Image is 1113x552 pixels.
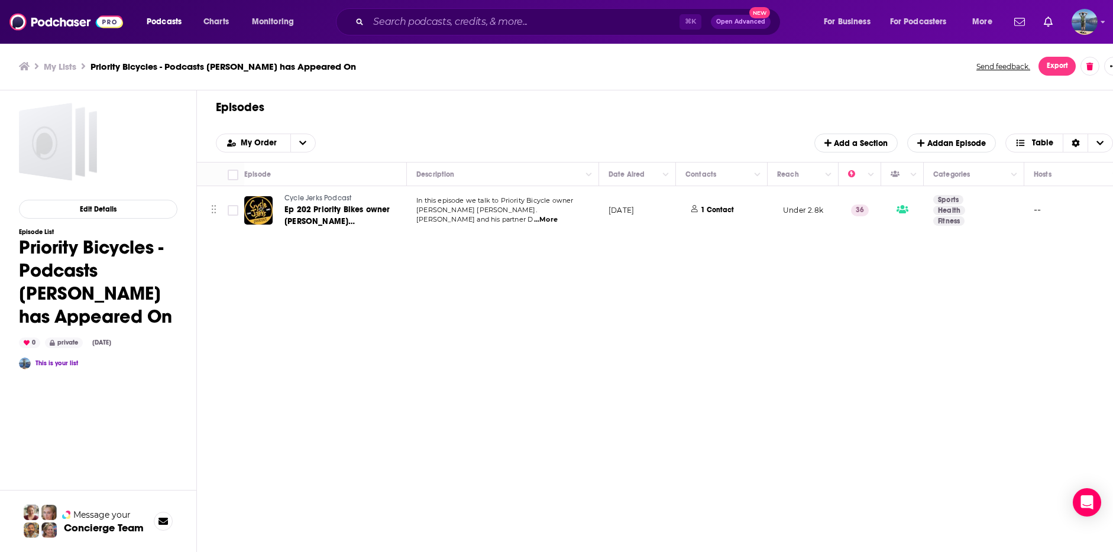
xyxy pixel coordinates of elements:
button: open menu [816,12,885,31]
span: Ep 202 Priority Bikes owner [PERSON_NAME] [PERSON_NAME] [284,204,390,238]
img: Sydney Profile [24,505,39,520]
button: open menu [216,139,290,147]
span: More [972,14,992,30]
button: Column Actions [750,167,765,181]
button: open menu [244,12,309,31]
div: Search podcasts, credits, & more... [347,8,792,35]
button: open menu [290,134,315,152]
span: Logged in as matt44812 [1072,9,1098,35]
button: Column Actions [864,167,878,181]
span: Under 2.8k [783,206,823,215]
span: For Business [824,14,871,30]
a: Cycle Jerks Podcast [284,193,407,204]
span: Toggle select row [228,205,238,216]
input: Search podcasts, credits, & more... [368,12,680,31]
span: ⌘ K [680,14,701,30]
div: [DATE] [88,338,116,348]
h1: Episodes [216,100,1104,115]
span: In this episode we talk to Priority Bicycle owner [416,196,573,204]
a: This is your list [35,359,78,367]
span: Cycle Jerks Podcast [284,194,351,202]
button: Column Actions [659,167,673,181]
button: Column Actions [582,167,596,181]
img: User Profile [1072,9,1098,35]
span: My Order [241,139,281,147]
button: Open AdvancedNew [711,15,771,29]
span: Monitoring [252,14,294,30]
button: 1 Contact [685,193,743,228]
div: private [45,337,83,348]
span: For Podcasters [890,14,947,30]
button: open menu [138,12,197,31]
span: Export [1047,62,1068,70]
span: Open Advanced [716,19,765,25]
a: My Lists [44,61,76,72]
img: Podchaser - Follow, Share and Rate Podcasts [9,11,123,33]
h3: Episode List [19,228,177,236]
a: Show notifications dropdown [1010,12,1030,32]
img: Barbara Profile [41,522,57,538]
span: Charts [203,14,229,30]
p: 1 Contact [701,205,734,215]
button: Column Actions [1007,167,1021,181]
a: Sports [933,195,963,204]
a: Ep 202 Priority Bikes owner [PERSON_NAME] [PERSON_NAME] [284,204,407,228]
h3: Concierge Team [64,522,144,534]
button: open menu [964,12,1007,31]
h1: Priority Bicycles - Podcasts [PERSON_NAME] has Appeared On [19,236,177,328]
a: Charts [196,12,236,31]
button: Addan Episode [907,134,995,152]
div: Sort Direction [1063,134,1088,152]
button: Edit Details [19,200,177,219]
p: 36 [851,204,869,216]
button: Show More Button [1038,57,1076,76]
p: [DATE] [609,205,634,215]
button: Add a Section [814,134,898,152]
button: Column Actions [907,167,921,181]
img: Jules Profile [41,505,57,520]
div: Open Intercom Messenger [1073,488,1101,517]
img: matt44812 [19,358,31,369]
div: 0 [19,337,40,348]
button: Show profile menu [1072,9,1098,35]
span: [PERSON_NAME] [PERSON_NAME]. [PERSON_NAME] and his partner D [416,206,537,223]
button: Send feedback. [973,61,1034,72]
span: Add an Episode [917,138,985,148]
span: Add a Section [824,138,888,148]
span: Message your [73,509,131,521]
h2: Choose List sort [216,134,316,152]
span: Podcasts [147,14,182,30]
a: Show notifications dropdown [1039,12,1057,32]
div: Episode [244,167,271,181]
h3: Priority Bicycles - Podcasts [PERSON_NAME] has Appeared On [90,61,356,72]
button: open menu [882,12,964,31]
a: Priority Bicycles - Podcasts Connor has Appeared On [19,103,97,181]
button: Column Actions [821,167,836,181]
span: ...More [534,215,558,225]
img: Jon Profile [24,522,39,538]
span: New [749,7,771,18]
button: Move [210,202,218,219]
a: Fitness [933,216,965,226]
a: Health [933,206,965,215]
span: Table [1032,139,1053,147]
